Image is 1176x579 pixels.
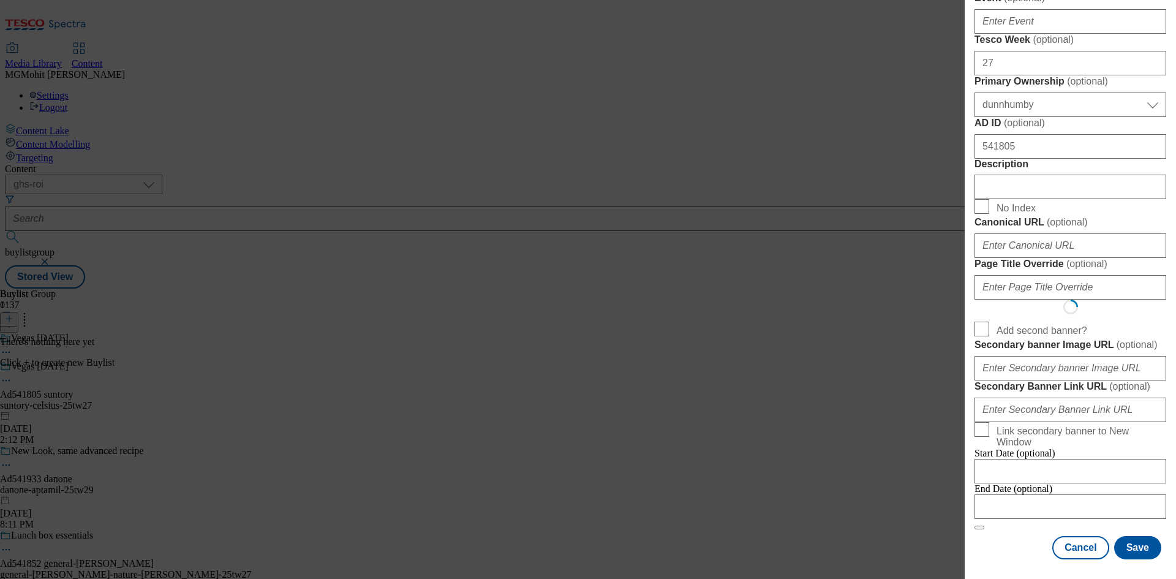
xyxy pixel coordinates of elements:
[1067,76,1108,86] span: ( optional )
[974,275,1166,300] input: Enter Page Title Override
[1033,34,1074,45] span: ( optional )
[974,339,1166,351] label: Secondary banner Image URL
[974,448,1055,458] span: Start Date (optional)
[1117,339,1158,350] span: ( optional )
[974,494,1166,519] input: Enter Date
[974,134,1166,159] input: Enter AD ID
[974,233,1166,258] input: Enter Canonical URL
[974,459,1166,483] input: Enter Date
[1114,536,1161,559] button: Save
[974,51,1166,75] input: Enter Tesco Week
[974,380,1166,393] label: Secondary Banner Link URL
[974,356,1166,380] input: Enter Secondary banner Image URL
[974,398,1166,422] input: Enter Secondary Banner Link URL
[1066,259,1107,269] span: ( optional )
[974,159,1166,170] label: Description
[1004,118,1045,128] span: ( optional )
[1047,217,1088,227] span: ( optional )
[997,426,1161,448] span: Link secondary banner to New Window
[997,325,1087,336] span: Add second banner?
[974,9,1166,34] input: Enter Event
[974,483,1052,494] span: End Date (optional)
[1109,381,1150,392] span: ( optional )
[997,203,1036,214] span: No Index
[974,258,1166,270] label: Page Title Override
[974,216,1166,229] label: Canonical URL
[974,34,1166,46] label: Tesco Week
[1052,536,1109,559] button: Cancel
[974,175,1166,199] input: Enter Description
[974,75,1166,88] label: Primary Ownership
[974,117,1166,129] label: AD ID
